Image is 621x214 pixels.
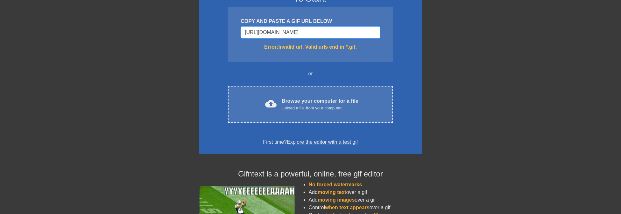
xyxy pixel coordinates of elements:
[282,97,358,111] div: Browse your computer for a file
[309,196,422,204] li: Add over a gif
[287,139,358,145] a: Explore the editor with a test gif
[265,98,277,109] span: cloud_upload
[309,182,362,187] span: No forced watermarks
[199,169,422,179] h4: Gifntext is a powerful, online, free gif editor
[318,197,355,203] span: moving images
[241,43,380,51] div: Error: Invalid url. Valid urls end in *.gif.
[325,205,370,210] span: when text appears
[309,189,422,196] li: Add over a gif
[208,138,414,146] div: First time?
[241,17,380,25] div: COPY AND PASTE A GIF URL BELOW
[318,190,346,195] span: moving text
[309,204,422,211] li: Control over a gif
[282,105,358,111] div: Upload a file from your computer
[241,26,380,38] input: Username
[216,70,406,78] div: or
